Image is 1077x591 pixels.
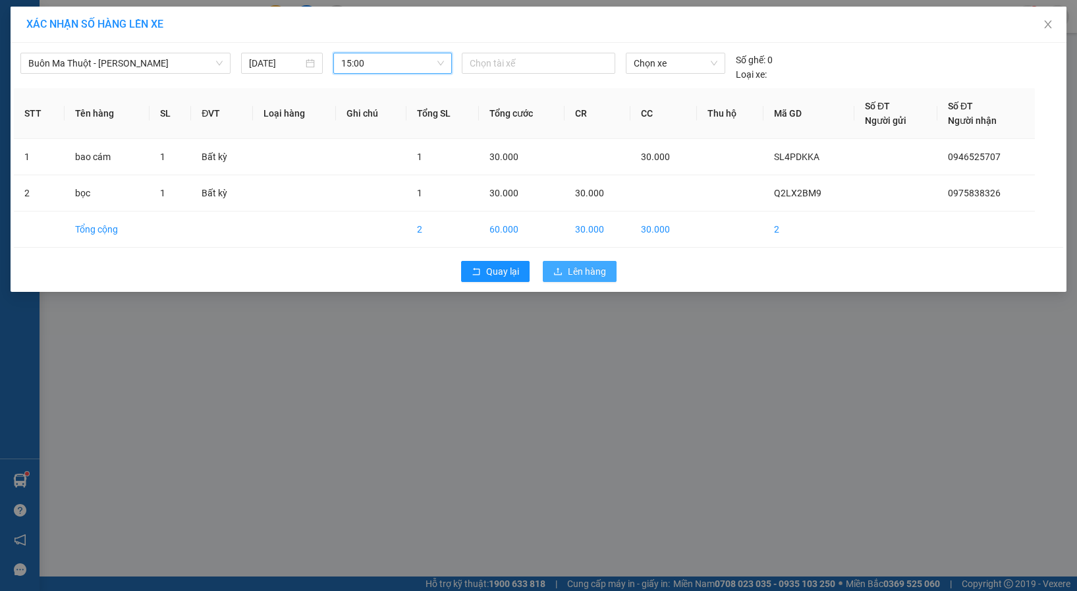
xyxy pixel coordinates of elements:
[641,152,670,162] span: 30.000
[543,261,617,282] button: uploadLên hàng
[253,88,336,139] th: Loại hàng
[28,53,223,73] span: Buôn Ma Thuột - Đak Mil
[191,139,253,175] td: Bất kỳ
[774,188,821,198] span: Q2LX2BM9
[191,175,253,211] td: Bất kỳ
[26,18,163,30] span: XÁC NHẬN SỐ HÀNG LÊN XE
[486,264,519,279] span: Quay lại
[736,53,765,67] span: Số ghế:
[948,101,973,111] span: Số ĐT
[763,211,854,248] td: 2
[249,56,303,70] input: 11/08/2025
[65,211,150,248] td: Tổng cộng
[191,88,253,139] th: ĐVT
[489,188,518,198] span: 30.000
[461,261,530,282] button: rollbackQuay lại
[865,115,906,126] span: Người gửi
[336,88,406,139] th: Ghi chú
[568,264,606,279] span: Lên hàng
[406,211,479,248] td: 2
[774,152,819,162] span: SL4PDKKA
[575,188,604,198] span: 30.000
[865,101,890,111] span: Số ĐT
[65,139,150,175] td: bao cám
[65,88,150,139] th: Tên hàng
[565,88,631,139] th: CR
[479,88,565,139] th: Tổng cước
[1043,19,1053,30] span: close
[150,88,192,139] th: SL
[14,175,65,211] td: 2
[736,67,767,82] span: Loại xe:
[634,53,717,73] span: Chọn xe
[948,115,997,126] span: Người nhận
[948,188,1001,198] span: 0975838326
[948,152,1001,162] span: 0946525707
[763,88,854,139] th: Mã GD
[341,53,444,73] span: 15:00
[417,152,422,162] span: 1
[565,211,631,248] td: 30.000
[14,139,65,175] td: 1
[479,211,565,248] td: 60.000
[65,175,150,211] td: bọc
[736,53,773,67] div: 0
[489,152,518,162] span: 30.000
[406,88,479,139] th: Tổng SL
[630,88,697,139] th: CC
[472,267,481,277] span: rollback
[630,211,697,248] td: 30.000
[1030,7,1066,43] button: Close
[160,188,165,198] span: 1
[697,88,763,139] th: Thu hộ
[14,88,65,139] th: STT
[417,188,422,198] span: 1
[553,267,563,277] span: upload
[160,152,165,162] span: 1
